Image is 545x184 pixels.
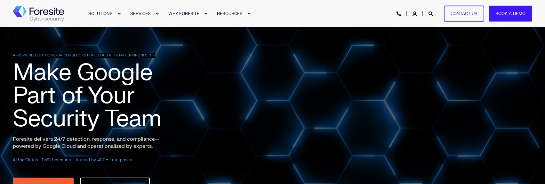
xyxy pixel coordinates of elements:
div: Expand SOLUTIONS [117,12,121,16]
span: Make Google Part of Your Security Team [13,58,161,134]
a: Back to Home [13,6,64,22]
div: Expand RESOURCES [247,12,251,16]
span: RESOURCES [217,11,243,16]
div: Expand SERVICES [155,12,159,16]
span: AI-POWERED, OUTCOME-DRIVEN SECOPS FOR CLOUD & HYBRID ENVIRONMENTS [13,53,156,58]
div: Expand WHY FORESITE [204,12,208,16]
a: Open Search [429,11,434,16]
span: WHY FORESITE [168,11,199,16]
span: 4.9 ★ Clutch | 95% Retention | Trusted by 400+ Enterprises [13,157,132,163]
a: Login [413,11,418,16]
span: SOLUTIONS [88,11,113,16]
img: Foresite logo, a hexagon shape of blues with a directional arrow to the right hand side, and the ... [13,6,64,22]
a: Contact Us [444,5,484,22]
a: Book a Demo [489,5,532,22]
p: Foresite delivers 24/7 detection, response, and compliance—powered by Google Cloud and operationa... [13,136,173,150]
